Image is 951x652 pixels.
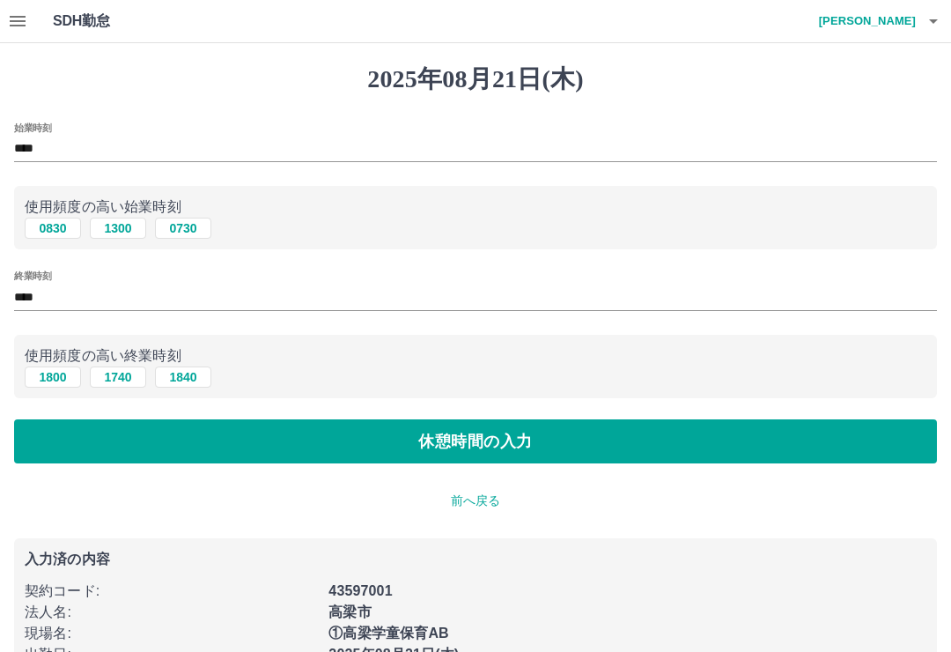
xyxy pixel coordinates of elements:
[25,602,318,623] p: 法人名 :
[25,367,81,388] button: 1800
[25,218,81,239] button: 0830
[328,604,371,619] b: 高梁市
[155,218,211,239] button: 0730
[90,218,146,239] button: 1300
[14,121,51,134] label: 始業時刻
[328,583,392,598] b: 43597001
[25,345,926,367] p: 使用頻度の高い終業時刻
[14,492,937,510] p: 前へ戻る
[25,623,318,644] p: 現場名 :
[25,581,318,602] p: 契約コード :
[25,196,926,218] p: 使用頻度の高い始業時刻
[328,626,448,641] b: ①高梁学童保育AB
[25,552,926,567] p: 入力済の内容
[14,419,937,463] button: 休憩時間の入力
[14,64,937,94] h1: 2025年08月21日(木)
[155,367,211,388] button: 1840
[90,367,146,388] button: 1740
[14,270,51,283] label: 終業時刻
